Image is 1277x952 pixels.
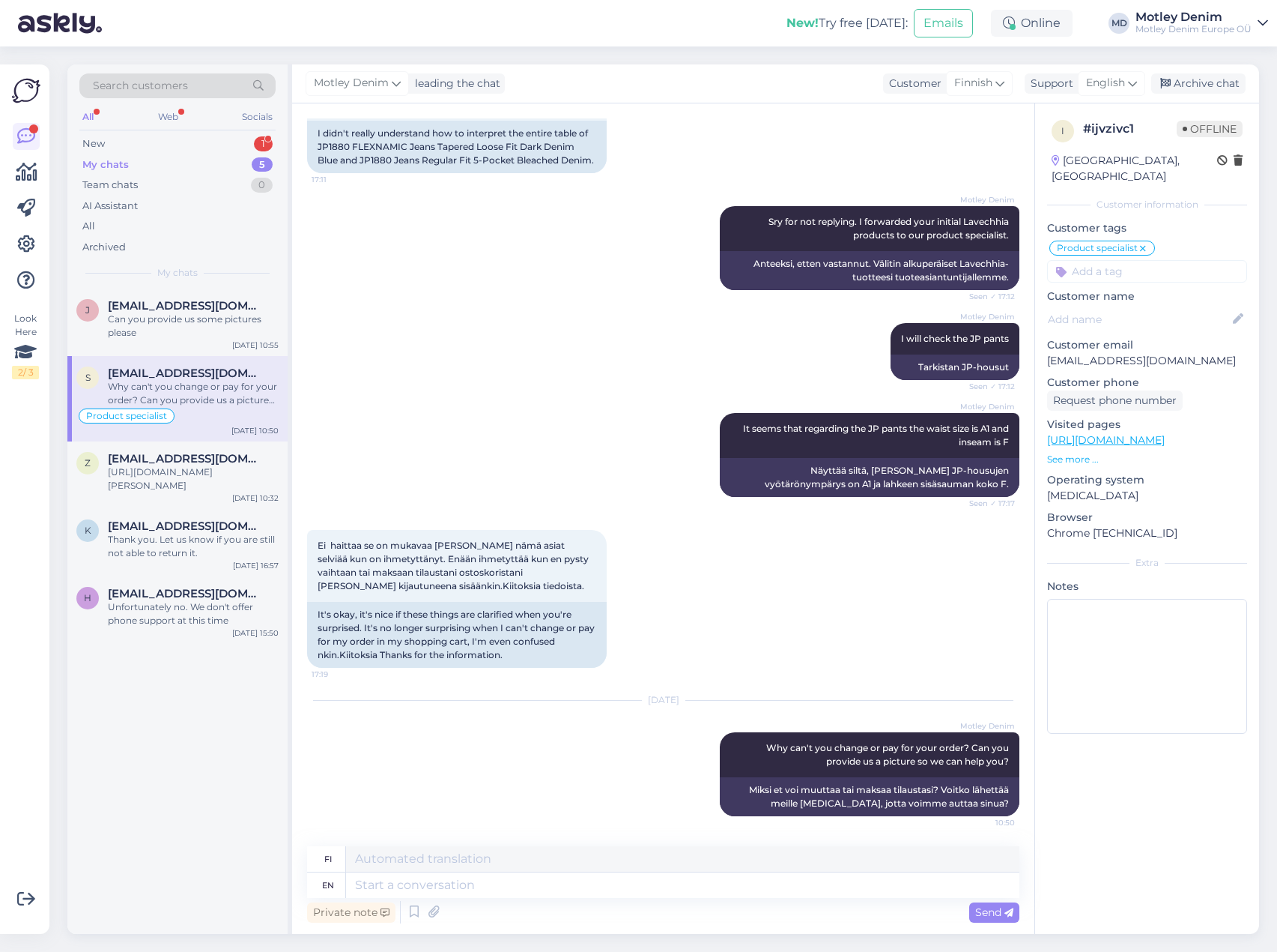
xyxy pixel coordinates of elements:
[1047,556,1247,570] div: Extra
[1047,510,1247,525] p: Browser
[720,251,1019,290] div: Anteeksi, etten vastannut. Välitin alkuperäiset Lavechhia-tuotteesi tuoteasiantuntijallemme.
[1047,433,1165,447] a: [URL][DOMAIN_NAME]
[84,592,91,603] span: h
[108,313,279,340] div: Can you provide us some pictures please
[108,533,279,560] div: Thank you. Let us know if you are still not able to return it.
[959,291,1015,302] span: Seen ✓ 17:12
[1025,76,1073,91] div: Support
[1047,337,1247,353] p: Customer email
[1177,121,1243,137] span: Offline
[959,381,1015,392] span: Seen ✓ 17:12
[108,587,264,600] span: herve.laposte@orange.fr
[1047,198,1247,211] div: Customer information
[322,873,334,898] div: en
[1151,73,1246,94] div: Archive chat
[82,178,138,193] div: Team chats
[768,216,1011,241] span: Sry for not replying. I forwarded your initial Lavechhia products to our product specialist.
[1047,375,1247,391] p: Customer phone
[1061,125,1064,136] span: i
[959,817,1015,828] span: 10:50
[1047,488,1247,504] p: [MEDICAL_DATA]
[901,333,1009,344] span: I will check the JP pants
[82,240,126,255] div: Archived
[12,312,39,379] div: Look Here
[766,742,1011,767] span: Why can't you change or pay for your order? Can you provide us a picture so we can help you?
[1135,11,1252,23] div: Motley Denim
[307,121,607,173] div: I didn't really understand how to interpret the entire table of JP1880 FLEXNAMIC Jeans Tapered Lo...
[1052,153,1217,184] div: [GEOGRAPHIC_DATA], [GEOGRAPHIC_DATA]
[1048,311,1230,328] input: Add name
[1047,353,1247,369] p: [EMAIL_ADDRESS][DOMAIN_NAME]
[1135,11,1268,35] a: Motley DenimMotley Denim Europe OÜ
[959,194,1015,205] span: Motley Denim
[1047,453,1247,466] p: See more ...
[82,157,129,172] div: My chats
[12,76,40,105] img: Askly Logo
[239,107,276,127] div: Socials
[954,75,992,91] span: Finnish
[231,425,279,436] div: [DATE] 10:50
[409,76,500,91] div: leading the chat
[975,906,1013,919] span: Send
[312,669,368,680] span: 17:19
[1047,260,1247,283] input: Add a tag
[85,457,91,469] span: z
[314,75,389,91] span: Motley Denim
[307,602,607,668] div: It's okay, it's nice if these things are clarified when you're surprised. It's no longer surprisi...
[312,174,368,185] span: 17:11
[786,16,819,30] b: New!
[307,903,395,923] div: Private note
[1057,244,1138,253] span: Product specialist
[108,380,279,407] div: Why can't you change or pay for your order? Can you provide us a picture so we can help you?
[1047,472,1247,488] p: Operating system
[1086,75,1125,91] span: English
[251,178,273,193] div: 0
[93,78,188,94] span: Search customers
[1047,391,1183,411] div: Request phone number
[1135,23,1252,35] div: Motley Denim Europe OÜ
[12,366,39,379] div: 2 / 3
[959,311,1015,322] span: Motley Denim
[108,367,264,380] span: samiaut74@gmail.com
[914,9,973,37] button: Emails
[82,199,138,214] div: AI Assistant
[959,401,1015,412] span: Motley Denim
[959,498,1015,509] span: Seen ✓ 17:17
[1047,579,1247,594] p: Notes
[720,777,1019,816] div: Miksi et voi muuttaa tai maksaa tilaustasi? Voitko lähettää meille [MEDICAL_DATA], jotta voimme a...
[85,304,90,316] span: j
[108,452,264,466] span: zuzkablizniakova@gmail.com
[720,458,1019,497] div: Näyttää siltä, ​​[PERSON_NAME] JP-housujen vyötärönympärys on A1 ja lahkeen sisäsauman koko F.
[891,355,1019,380] div: Tarkistan JP-housut
[232,340,279,351] div: [DATE] 10:55
[82,219,95,234] div: All
[1108,13,1129,34] div: MD
[82,136,105,151] div: New
[108,519,264,533] span: kemenesadam@gmail.com
[233,560,279,571] div: [DATE] 16:57
[79,107,97,127] div: All
[157,266,198,280] span: My chats
[1047,525,1247,541] p: Chrome [TECHNICAL_ID]
[959,720,1015,732] span: Motley Denim
[252,157,273,172] div: 5
[318,540,591,591] span: Ei haittaa se on mukavaa [PERSON_NAME] nämä asiat selviää kun on ihmetyttänyt. Enään ihmetyttää k...
[108,299,264,313] span: jan.rusinko40@gmail.com
[1083,120,1177,138] div: # ijvzivc1
[991,10,1073,37] div: Online
[1047,417,1247,433] p: Visited pages
[232,627,279,639] div: [DATE] 15:50
[883,76,941,91] div: Customer
[1047,289,1247,304] p: Customer name
[307,693,1019,707] div: [DATE]
[108,466,279,492] div: [URL][DOMAIN_NAME][PERSON_NAME]
[85,525,91,536] span: k
[324,846,332,872] div: fi
[86,412,167,421] span: Product specialist
[232,492,279,504] div: [DATE] 10:32
[1047,220,1247,236] p: Customer tags
[85,372,91,383] span: s
[743,423,1011,448] span: It seems that regarding the JP pants the waist size is A1 and inseam is F
[108,600,279,627] div: Unfortunately no. We don't offer phone support at this time
[155,107,181,127] div: Web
